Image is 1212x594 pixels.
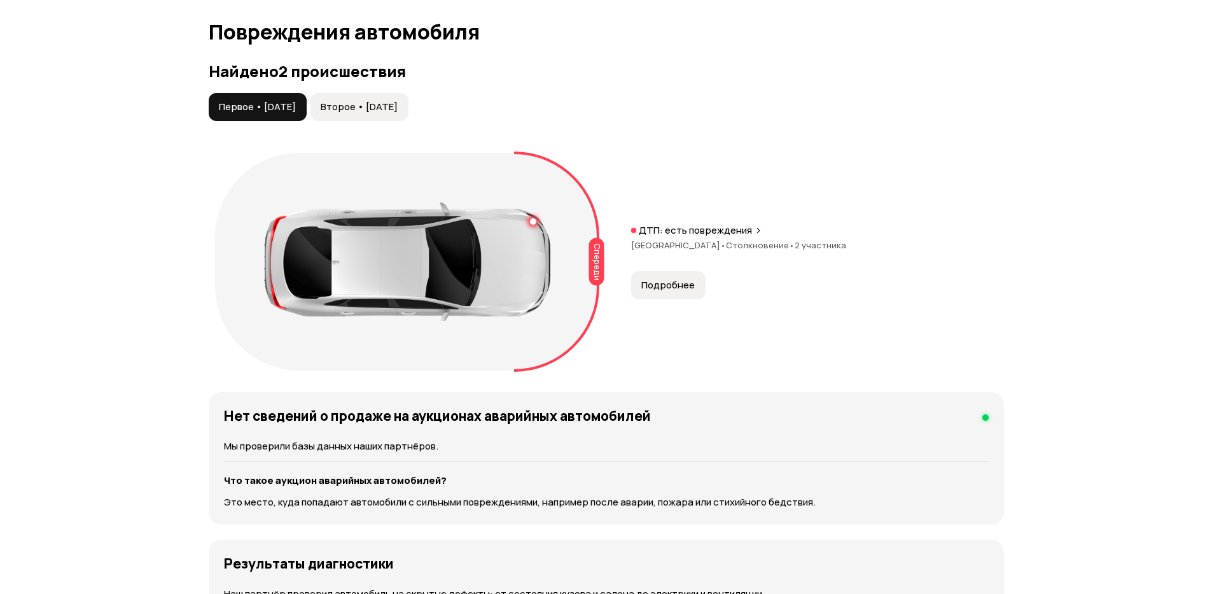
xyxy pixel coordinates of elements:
[310,93,408,121] button: Второе • [DATE]
[224,495,989,509] p: Это место, куда попадают автомобили с сильными повреждениями, например после аварии, пожара или с...
[641,279,695,292] span: Подробнее
[589,238,604,286] div: Спереди
[639,224,752,237] p: ДТП: есть повреждения
[789,239,795,251] span: •
[795,239,846,251] span: 2 участника
[224,555,394,572] h4: Результаты диагностики
[631,271,706,299] button: Подробнее
[631,239,726,251] span: [GEOGRAPHIC_DATA]
[209,20,1004,43] h1: Повреждения автомобиля
[224,474,447,487] strong: Что такое аукцион аварийных автомобилей?
[726,239,795,251] span: Столкновение
[224,439,989,453] p: Мы проверили базы данных наших партнёров.
[219,101,296,113] span: Первое • [DATE]
[209,93,307,121] button: Первое • [DATE]
[209,62,1004,80] h3: Найдено 2 происшествия
[720,239,726,251] span: •
[224,407,651,424] h4: Нет сведений о продаже на аукционах аварийных автомобилей
[321,101,398,113] span: Второе • [DATE]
